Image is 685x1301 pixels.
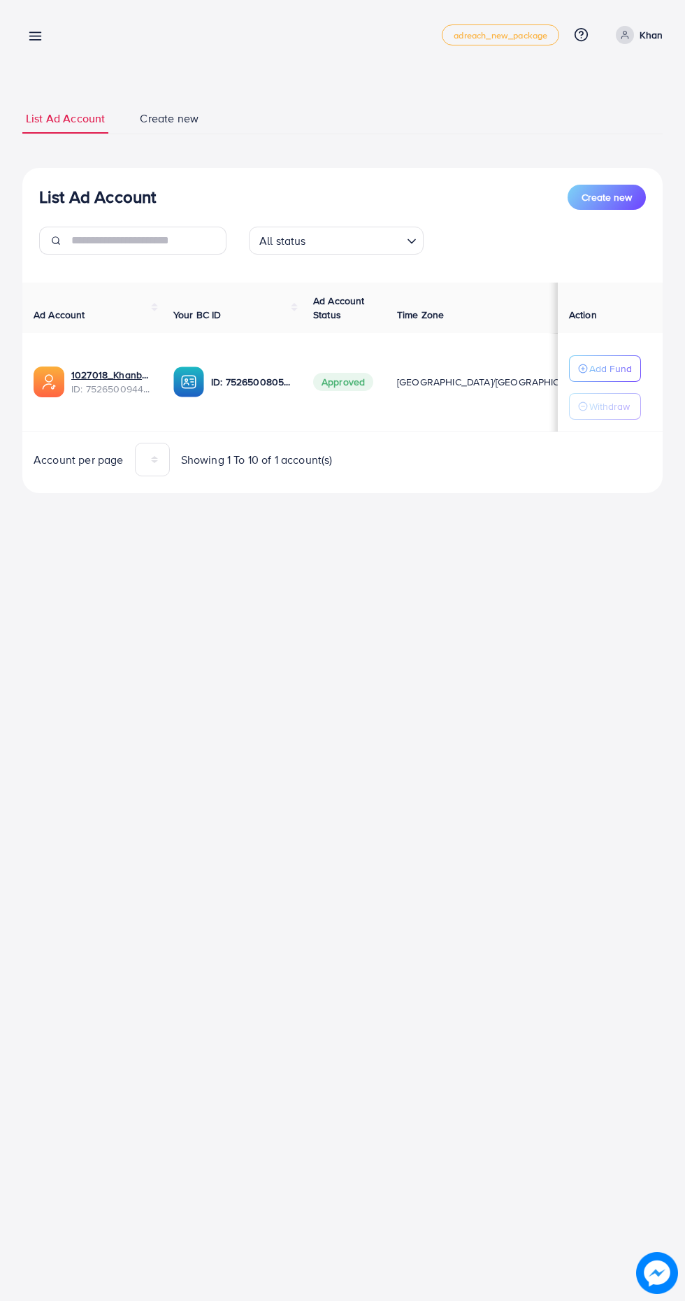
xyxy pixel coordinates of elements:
span: Showing 1 To 10 of 1 account(s) [181,452,333,468]
span: Create new [140,111,199,127]
p: ID: 7526500805902909457 [211,374,291,390]
span: [GEOGRAPHIC_DATA]/[GEOGRAPHIC_DATA] [397,375,591,389]
a: Khan [610,26,663,44]
div: <span class='underline'>1027018_Khanbhia_1752400071646</span></br>7526500944935256080 [71,368,151,397]
img: ic-ads-acc.e4c84228.svg [34,367,64,397]
button: Add Fund [569,355,641,382]
span: Ad Account Status [313,294,365,322]
p: Add Fund [589,360,632,377]
span: Your BC ID [173,308,222,322]
div: Search for option [249,227,424,255]
span: ID: 7526500944935256080 [71,382,151,396]
span: All status [257,231,309,251]
span: List Ad Account [26,111,105,127]
button: Create new [568,185,646,210]
img: ic-ba-acc.ded83a64.svg [173,367,204,397]
span: adreach_new_package [454,31,547,40]
span: Time Zone [397,308,444,322]
span: Ad Account [34,308,85,322]
input: Search for option [310,228,401,251]
p: Khan [640,27,663,43]
span: Approved [313,373,373,391]
span: Account per page [34,452,124,468]
a: 1027018_Khanbhia_1752400071646 [71,368,151,382]
img: image [636,1252,678,1294]
h3: List Ad Account [39,187,156,207]
a: adreach_new_package [442,24,559,45]
p: Withdraw [589,398,630,415]
span: Create new [582,190,632,204]
span: Action [569,308,597,322]
button: Withdraw [569,393,641,420]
